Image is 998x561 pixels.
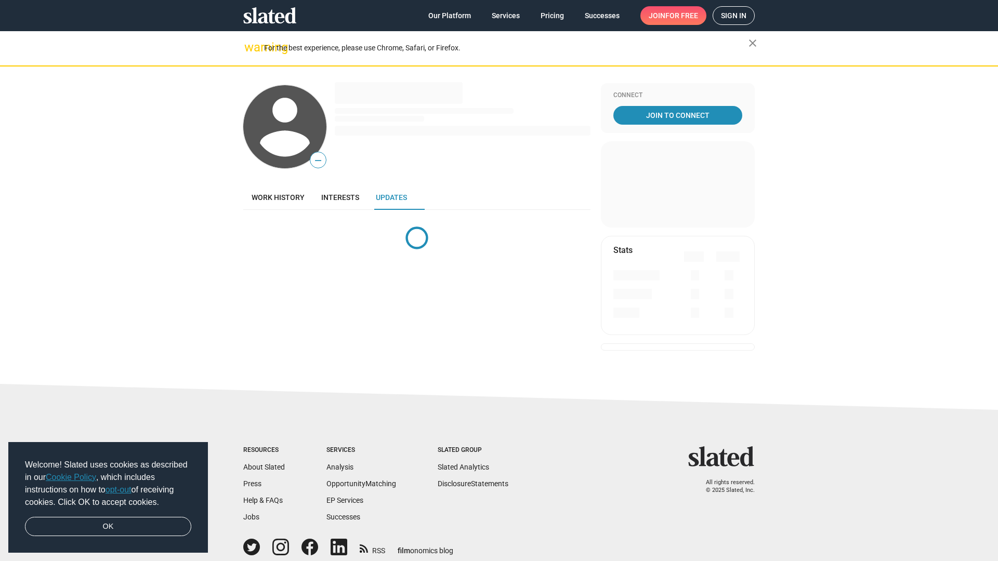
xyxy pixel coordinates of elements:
span: Pricing [541,6,564,25]
a: Sign in [713,6,755,25]
div: Services [326,446,396,455]
a: Work history [243,185,313,210]
mat-card-title: Stats [613,245,633,256]
a: Successes [326,513,360,521]
a: Jobs [243,513,259,521]
span: Join To Connect [615,106,740,125]
a: Joinfor free [640,6,706,25]
a: OpportunityMatching [326,479,396,488]
a: Interests [313,185,367,210]
a: Our Platform [420,6,479,25]
a: Cookie Policy [46,473,96,482]
a: About Slated [243,463,285,471]
a: dismiss cookie message [25,517,191,537]
a: DisclosureStatements [438,479,508,488]
p: All rights reserved. © 2025 Slated, Inc. [695,479,755,494]
span: Our Platform [428,6,471,25]
a: Pricing [532,6,572,25]
a: Help & FAQs [243,496,283,504]
span: Sign in [721,7,746,24]
a: Press [243,479,261,488]
a: opt-out [106,485,132,494]
a: Successes [576,6,628,25]
div: Resources [243,446,285,455]
a: Slated Analytics [438,463,489,471]
a: Analysis [326,463,353,471]
span: Interests [321,193,359,202]
a: filmonomics blog [398,538,453,556]
span: — [310,154,326,167]
a: Updates [367,185,415,210]
span: Successes [585,6,620,25]
span: Work history [252,193,305,202]
mat-icon: close [746,37,759,49]
a: EP Services [326,496,363,504]
div: For the best experience, please use Chrome, Safari, or Firefox. [264,41,748,55]
span: Updates [376,193,407,202]
span: for free [665,6,698,25]
mat-icon: warning [244,41,257,54]
div: cookieconsent [8,442,208,553]
span: Join [649,6,698,25]
div: Connect [613,91,742,100]
div: Slated Group [438,446,508,455]
span: Services [492,6,520,25]
a: Services [483,6,528,25]
span: film [398,546,410,555]
a: Join To Connect [613,106,742,125]
a: RSS [360,540,385,556]
span: Welcome! Slated uses cookies as described in our , which includes instructions on how to of recei... [25,459,191,509]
